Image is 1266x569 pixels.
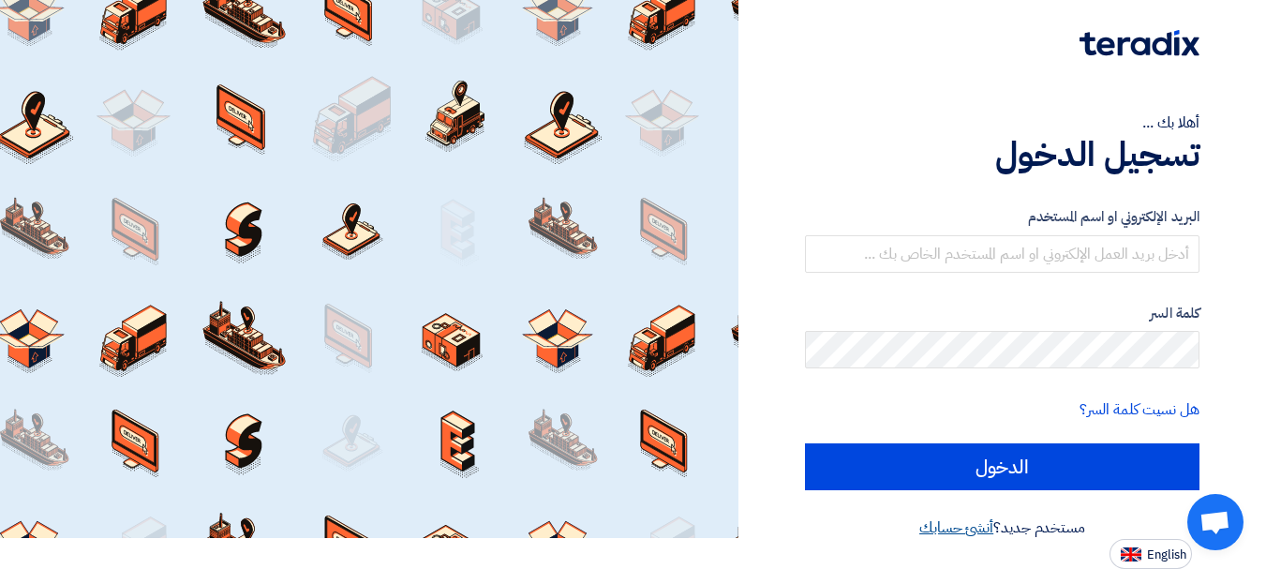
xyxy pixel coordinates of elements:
a: هل نسيت كلمة السر؟ [1080,398,1199,421]
button: English [1110,539,1192,569]
div: أهلا بك ... [805,112,1199,134]
span: English [1147,548,1186,562]
input: أدخل بريد العمل الإلكتروني او اسم المستخدم الخاص بك ... [805,235,1199,273]
img: en-US.png [1121,547,1141,562]
label: كلمة السر [805,303,1199,324]
img: Teradix logo [1080,30,1199,56]
input: الدخول [805,443,1199,490]
label: البريد الإلكتروني او اسم المستخدم [805,206,1199,228]
div: مستخدم جديد؟ [805,517,1199,539]
h1: تسجيل الدخول [805,134,1199,175]
div: Open chat [1187,494,1244,550]
a: أنشئ حسابك [919,517,993,539]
